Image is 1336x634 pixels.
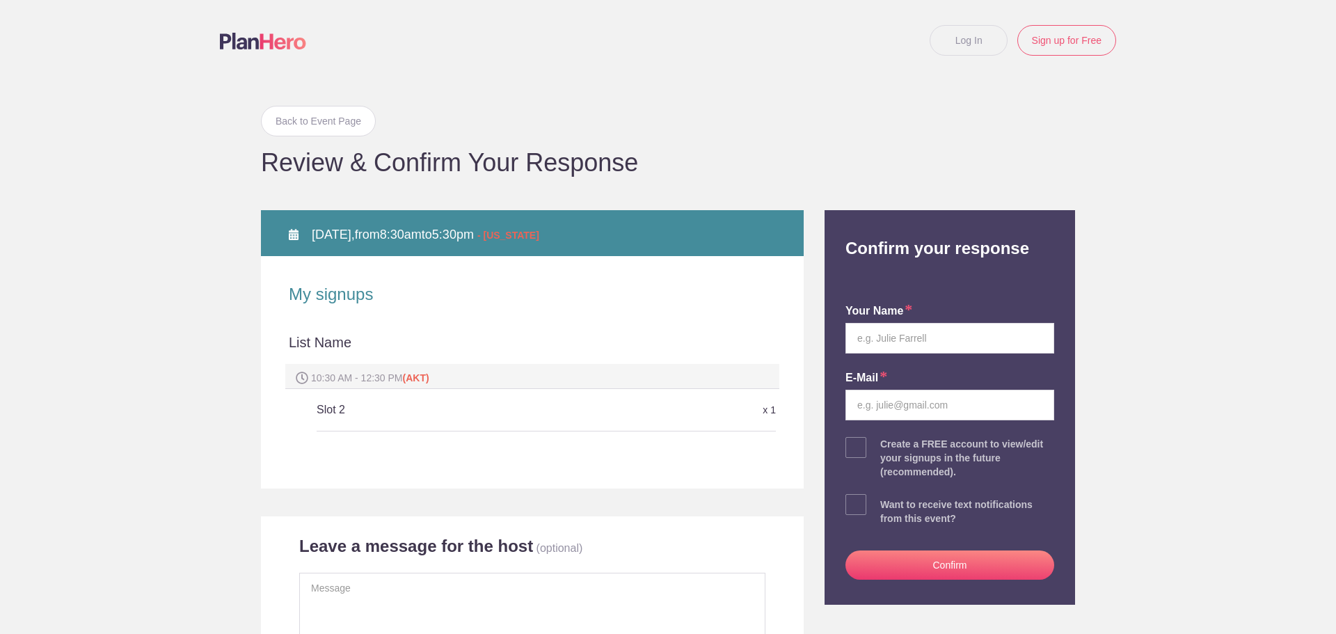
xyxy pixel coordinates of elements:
img: Calendar alt [289,229,299,240]
h2: My signups [289,284,776,305]
button: Confirm [845,550,1054,580]
div: List Name [289,333,776,365]
img: Spot time [296,372,308,384]
span: 8:30am [380,228,422,241]
span: from to [312,228,539,241]
a: Log In [930,25,1008,56]
input: e.g. julie@gmail.com [845,390,1054,420]
a: Back to Event Page [261,106,376,136]
span: [DATE], [312,228,355,241]
span: (AKT) [403,372,429,383]
div: Create a FREE account to view/edit your signups in the future (recommended). [880,437,1054,479]
div: 10:30 AM - 12:30 PM [285,364,779,389]
div: x 1 [623,398,776,422]
label: E-mail [845,370,887,386]
div: Want to receive text notifications from this event? [880,498,1054,525]
input: e.g. Julie Farrell [845,323,1054,354]
p: (optional) [536,542,583,554]
span: 5:30pm [432,228,474,241]
label: your name [845,303,912,319]
img: Logo main planhero [220,33,306,49]
h5: Slot 2 [317,396,623,424]
h2: Leave a message for the host [299,536,533,557]
a: Sign up for Free [1017,25,1116,56]
span: - [US_STATE] [477,230,539,241]
h1: Review & Confirm Your Response [261,150,1075,175]
h2: Confirm your response [835,210,1065,259]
